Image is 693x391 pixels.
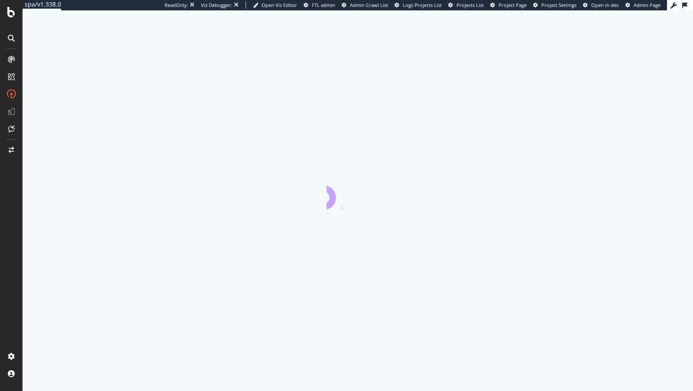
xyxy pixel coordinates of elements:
div: Viz Debugger: [201,2,232,9]
span: Open Viz Editor [262,2,297,8]
a: Project Settings [533,2,576,9]
a: Project Page [490,2,527,9]
span: Admin Page [634,2,661,8]
a: Admin Page [625,2,661,9]
span: Logs Projects List [403,2,442,8]
div: ReadOnly: [165,2,188,9]
a: Admin Crawl List [342,2,388,9]
a: FTL admin [304,2,335,9]
span: Project Settings [541,2,576,8]
span: Open in dev [591,2,619,8]
span: Admin Crawl List [350,2,388,8]
a: Open in dev [583,2,619,9]
a: Logs Projects List [395,2,442,9]
span: Projects List [457,2,484,8]
div: animation [327,178,389,209]
span: FTL admin [312,2,335,8]
span: Project Page [499,2,527,8]
a: Projects List [448,2,484,9]
a: Open Viz Editor [253,2,297,9]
